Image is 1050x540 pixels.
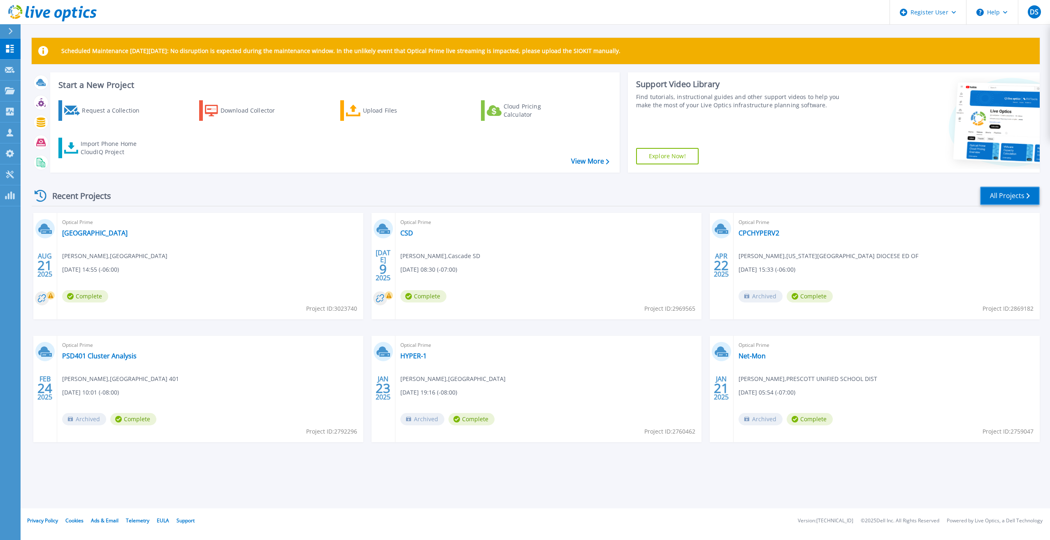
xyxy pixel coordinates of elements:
[713,250,729,280] div: APR 2025
[714,385,729,392] span: 21
[62,229,128,237] a: [GEOGRAPHIC_DATA]
[37,385,52,392] span: 24
[739,229,779,237] a: CPCHYPERV2
[400,413,444,425] span: Archived
[221,102,286,119] div: Download Collector
[739,265,795,274] span: [DATE] 15:33 (-06:00)
[983,427,1034,436] span: Project ID: 2759047
[980,187,1040,205] a: All Projects
[379,265,387,272] span: 9
[110,413,156,425] span: Complete
[61,48,620,54] p: Scheduled Maintenance [DATE][DATE]: No disruption is expected during the maintenance window. In t...
[400,290,446,302] span: Complete
[644,427,695,436] span: Project ID: 2760462
[400,352,427,360] a: HYPER-1
[62,341,358,350] span: Optical Prime
[375,250,391,280] div: [DATE] 2025
[37,262,52,269] span: 21
[571,157,609,165] a: View More
[739,374,877,383] span: [PERSON_NAME] , PRESCOTT UNIFIED SCHOOL DIST
[58,100,150,121] a: Request a Collection
[62,290,108,302] span: Complete
[37,250,53,280] div: AUG 2025
[636,79,849,90] div: Support Video Library
[62,218,358,227] span: Optical Prime
[62,252,167,261] span: [PERSON_NAME] , [GEOGRAPHIC_DATA]
[983,304,1034,313] span: Project ID: 2869182
[644,304,695,313] span: Project ID: 2969565
[340,100,432,121] a: Upload Files
[126,517,149,524] a: Telemetry
[400,388,457,397] span: [DATE] 19:16 (-08:00)
[739,218,1035,227] span: Optical Prime
[177,517,195,524] a: Support
[636,93,849,109] div: Find tutorials, instructional guides and other support videos to help you make the most of your L...
[81,140,145,156] div: Import Phone Home CloudIQ Project
[62,388,119,397] span: [DATE] 10:01 (-08:00)
[82,102,148,119] div: Request a Collection
[1030,9,1038,15] span: DS
[739,413,783,425] span: Archived
[199,100,291,121] a: Download Collector
[306,304,357,313] span: Project ID: 3023740
[62,374,179,383] span: [PERSON_NAME] , [GEOGRAPHIC_DATA] 401
[363,102,429,119] div: Upload Files
[636,148,699,164] a: Explore Now!
[787,290,833,302] span: Complete
[62,265,119,274] span: [DATE] 14:55 (-06:00)
[400,265,457,274] span: [DATE] 08:30 (-07:00)
[947,518,1043,524] li: Powered by Live Optics, a Dell Technology
[400,218,697,227] span: Optical Prime
[448,413,495,425] span: Complete
[62,413,106,425] span: Archived
[375,373,391,403] div: JAN 2025
[37,373,53,403] div: FEB 2025
[32,186,122,206] div: Recent Projects
[714,262,729,269] span: 22
[504,102,569,119] div: Cloud Pricing Calculator
[861,518,939,524] li: © 2025 Dell Inc. All Rights Reserved
[91,517,118,524] a: Ads & Email
[27,517,58,524] a: Privacy Policy
[739,341,1035,350] span: Optical Prime
[65,517,84,524] a: Cookies
[58,81,609,90] h3: Start a New Project
[713,373,729,403] div: JAN 2025
[787,413,833,425] span: Complete
[739,252,918,261] span: [PERSON_NAME] , [US_STATE][GEOGRAPHIC_DATA] DIOCESE ED OF
[739,388,795,397] span: [DATE] 05:54 (-07:00)
[62,352,137,360] a: PSD401 Cluster Analysis
[376,385,390,392] span: 23
[306,427,357,436] span: Project ID: 2792296
[481,100,573,121] a: Cloud Pricing Calculator
[400,229,413,237] a: CSD
[400,374,506,383] span: [PERSON_NAME] , [GEOGRAPHIC_DATA]
[798,518,853,524] li: Version: [TECHNICAL_ID]
[739,290,783,302] span: Archived
[739,352,766,360] a: Net-Mon
[400,341,697,350] span: Optical Prime
[400,252,480,261] span: [PERSON_NAME] , Cascade SD
[157,517,169,524] a: EULA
